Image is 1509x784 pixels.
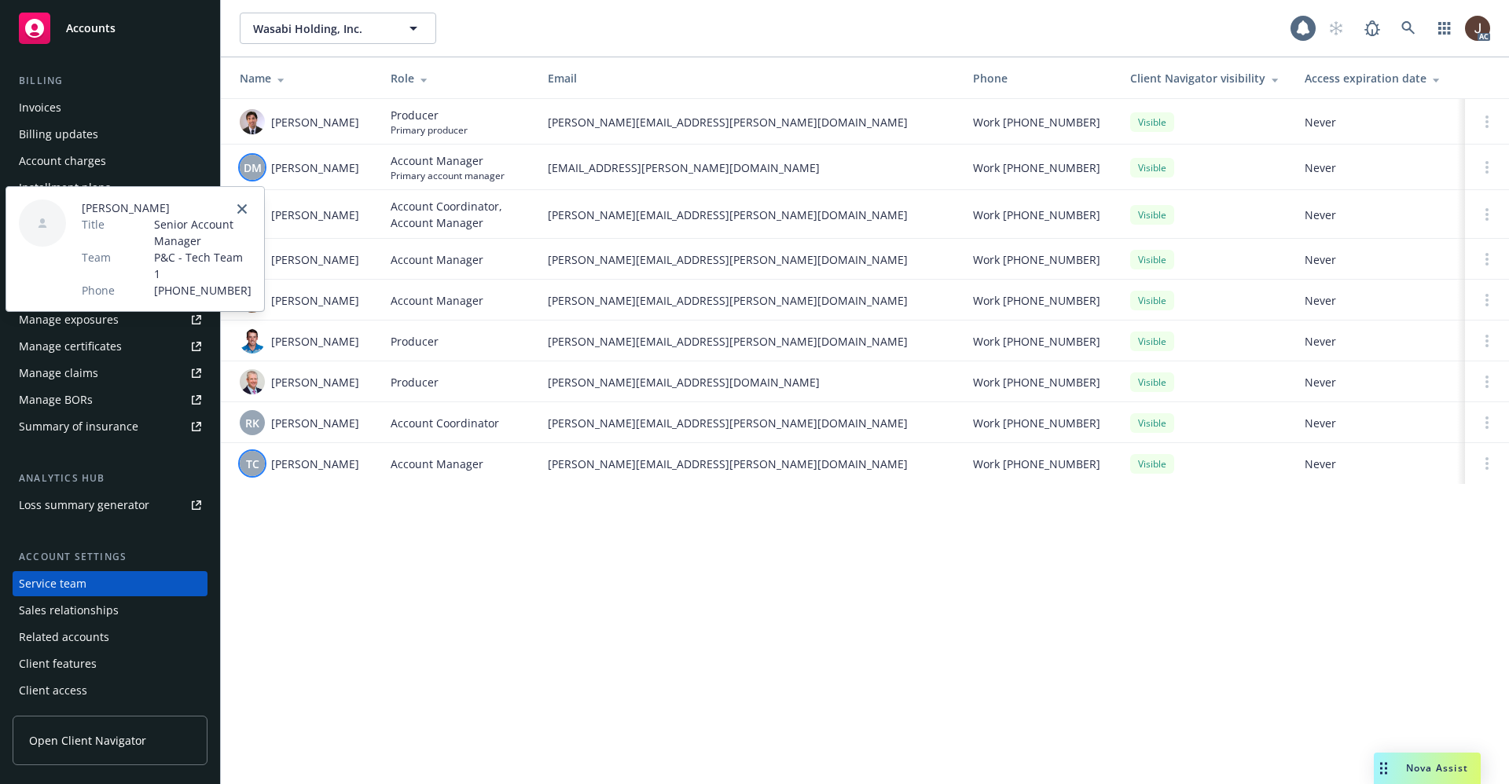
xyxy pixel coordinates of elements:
[19,651,97,676] div: Client features
[13,148,207,174] a: Account charges
[1374,753,1481,784] button: Nova Assist
[973,292,1100,309] span: Work [PHONE_NUMBER]
[271,374,359,390] span: [PERSON_NAME]
[271,159,359,176] span: [PERSON_NAME]
[1130,205,1174,225] div: Visible
[548,415,948,431] span: [PERSON_NAME][EMAIL_ADDRESS][PERSON_NAME][DOMAIN_NAME]
[19,148,106,174] div: Account charges
[13,122,207,147] a: Billing updates
[391,198,523,231] span: Account Coordinator, Account Manager
[548,292,948,309] span: [PERSON_NAME][EMAIL_ADDRESS][PERSON_NAME][DOMAIN_NAME]
[548,70,948,86] div: Email
[13,6,207,50] a: Accounts
[548,114,948,130] span: [PERSON_NAME][EMAIL_ADDRESS][PERSON_NAME][DOMAIN_NAME]
[240,70,365,86] div: Name
[13,73,207,89] div: Billing
[13,95,207,120] a: Invoices
[271,415,359,431] span: [PERSON_NAME]
[13,678,207,703] a: Client access
[1130,413,1174,433] div: Visible
[13,571,207,596] a: Service team
[82,282,115,299] span: Phone
[13,307,207,332] a: Manage exposures
[19,307,119,332] div: Manage exposures
[1130,332,1174,351] div: Visible
[13,334,207,359] a: Manage certificates
[973,251,1100,268] span: Work [PHONE_NUMBER]
[240,328,265,354] img: photo
[19,334,122,359] div: Manage certificates
[154,216,251,249] span: Senior Account Manager
[19,122,98,147] div: Billing updates
[154,249,251,282] span: P&C - Tech Team 1
[973,374,1100,390] span: Work [PHONE_NUMBER]
[271,114,359,130] span: [PERSON_NAME]
[82,216,105,233] span: Title
[1130,70,1280,86] div: Client Navigator visibility
[13,414,207,439] a: Summary of insurance
[1357,13,1388,44] a: Report a Bug
[1305,333,1452,350] span: Never
[1305,114,1452,130] span: Never
[1305,415,1452,431] span: Never
[1305,251,1452,268] span: Never
[271,207,359,223] span: [PERSON_NAME]
[1429,13,1460,44] a: Switch app
[29,732,146,749] span: Open Client Navigator
[548,333,948,350] span: [PERSON_NAME][EMAIL_ADDRESS][PERSON_NAME][DOMAIN_NAME]
[391,123,468,137] span: Primary producer
[1305,292,1452,309] span: Never
[19,175,111,200] div: Installment plans
[19,493,149,518] div: Loss summary generator
[19,361,98,386] div: Manage claims
[1374,753,1393,784] div: Drag to move
[391,415,499,431] span: Account Coordinator
[82,249,111,266] span: Team
[548,207,948,223] span: [PERSON_NAME][EMAIL_ADDRESS][PERSON_NAME][DOMAIN_NAME]
[246,456,259,472] span: TC
[13,471,207,486] div: Analytics hub
[548,374,948,390] span: [PERSON_NAME][EMAIL_ADDRESS][DOMAIN_NAME]
[13,598,207,623] a: Sales relationships
[19,414,138,439] div: Summary of insurance
[240,13,436,44] button: Wasabi Holding, Inc.
[1465,16,1490,41] img: photo
[19,625,109,650] div: Related accounts
[1130,112,1174,132] div: Visible
[973,415,1100,431] span: Work [PHONE_NUMBER]
[154,282,251,299] span: [PHONE_NUMBER]
[13,493,207,518] a: Loss summary generator
[391,374,439,390] span: Producer
[391,292,483,309] span: Account Manager
[19,95,61,120] div: Invoices
[271,251,359,268] span: [PERSON_NAME]
[19,571,86,596] div: Service team
[1130,372,1174,392] div: Visible
[391,333,439,350] span: Producer
[271,333,359,350] span: [PERSON_NAME]
[1320,13,1352,44] a: Start snowing
[271,292,359,309] span: [PERSON_NAME]
[548,159,948,176] span: [EMAIL_ADDRESS][PERSON_NAME][DOMAIN_NAME]
[973,114,1100,130] span: Work [PHONE_NUMBER]
[973,159,1100,176] span: Work [PHONE_NUMBER]
[391,251,483,268] span: Account Manager
[13,387,207,412] a: Manage BORs
[1130,454,1174,474] div: Visible
[391,70,523,86] div: Role
[548,251,948,268] span: [PERSON_NAME][EMAIL_ADDRESS][PERSON_NAME][DOMAIN_NAME]
[973,333,1100,350] span: Work [PHONE_NUMBER]
[1305,159,1452,176] span: Never
[1305,207,1452,223] span: Never
[13,361,207,386] a: Manage claims
[391,107,468,123] span: Producer
[1406,761,1468,775] span: Nova Assist
[240,369,265,394] img: photo
[1130,250,1174,269] div: Visible
[19,598,119,623] div: Sales relationships
[1305,456,1452,472] span: Never
[66,22,116,35] span: Accounts
[391,169,505,182] span: Primary account manager
[391,152,505,169] span: Account Manager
